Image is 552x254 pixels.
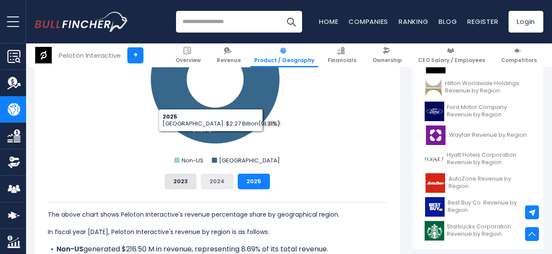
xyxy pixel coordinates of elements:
text: Non-US [182,156,203,165]
img: AZO logo [425,173,446,193]
button: 2023 [165,174,196,189]
a: Ford Motor Company Revenue by Region [419,99,537,123]
p: The above chart shows Peloton Interactive's revenue percentage share by geographical region. [48,209,387,220]
a: Ownership [369,43,406,67]
a: AutoZone Revenue by Region [419,171,537,195]
div: Peloton Interactive [59,50,121,60]
img: W logo [425,125,446,145]
span: Overview [176,57,201,64]
a: Best Buy Co. Revenue by Region [419,195,537,219]
span: Product / Geography [254,57,314,64]
a: Home [319,17,338,26]
a: Hyatt Hotels Corporation Revenue by Region [419,147,537,171]
img: Ownership [7,156,20,169]
a: Register [467,17,498,26]
span: Ford Motor Company Revenue by Region [447,104,532,119]
span: Ownership [372,57,402,64]
b: Non-US [57,244,83,254]
img: HLT logo [425,78,442,97]
a: Starbucks Corporation Revenue by Region [419,219,537,243]
button: 2025 [238,174,270,189]
img: F logo [425,102,444,121]
a: Hilton Worldwide Holdings Revenue by Region [419,76,537,99]
span: Wayfair Revenue by Region [449,132,527,139]
p: In fiscal year [DATE], Peloton Interactive's revenue by region is as follows: [48,227,387,237]
a: CEO Salary / Employees [414,43,489,67]
a: + [127,47,143,63]
a: Product / Geography [250,43,318,67]
span: CEO Salary / Employees [418,57,485,64]
a: Blog [439,17,457,26]
a: Login [509,11,543,33]
img: H logo [425,149,444,169]
span: AutoZone Revenue by Region [449,175,532,190]
img: PTON logo [35,47,52,63]
text: 91.31 % [192,126,212,134]
text: [GEOGRAPHIC_DATA] [219,156,280,165]
a: Ranking [399,17,428,26]
img: SBUX logo [425,221,444,241]
button: Search [280,11,302,33]
a: Financials [324,43,360,67]
a: Go to homepage [35,12,128,32]
button: 2024 [201,174,233,189]
span: Financials [328,57,356,64]
a: Revenue [213,43,245,67]
span: Starbucks Corporation Revenue by Region [447,223,532,238]
img: Bullfincher logo [35,12,129,32]
span: Hyatt Hotels Corporation Revenue by Region [447,152,532,166]
span: Best Buy Co. Revenue by Region [448,199,532,214]
span: Hilton Worldwide Holdings Revenue by Region [445,80,532,95]
a: Wayfair Revenue by Region [419,123,537,147]
span: Competitors [501,57,537,64]
span: Revenue [217,57,241,64]
a: Overview [172,43,205,67]
a: Companies [349,17,388,26]
img: BBY logo [425,197,445,217]
a: Competitors [497,43,541,67]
